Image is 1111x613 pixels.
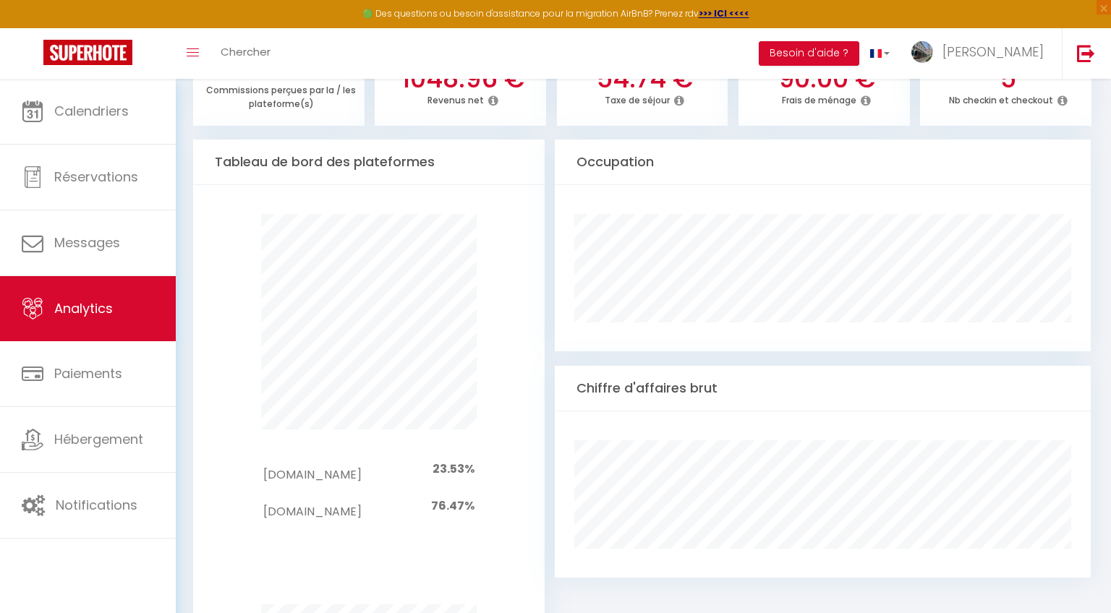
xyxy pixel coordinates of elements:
a: >>> ICI <<<< [699,7,749,20]
span: Chercher [221,44,271,59]
img: logout [1077,44,1095,62]
div: Tableau de bord des plateformes [193,140,545,185]
span: Analytics [54,299,113,317]
div: Chiffre d'affaires brut [555,366,1091,411]
span: Paiements [54,364,122,382]
p: Nb checkin et checkout [949,91,1053,106]
span: Messages [54,233,120,252]
h3: 1048.96 € [383,64,542,94]
a: Chercher [210,28,281,79]
p: Commissions perçues par la / les plateforme(s) [206,81,356,110]
p: Revenus net [427,91,484,106]
h3: 5 [929,64,1088,94]
img: Super Booking [43,40,132,65]
span: 23.53% [433,460,474,477]
span: Réservations [54,168,138,186]
span: Calendriers [54,102,129,120]
div: Occupation [555,140,1091,185]
h3: 90.00 € [747,64,906,94]
span: 76.47% [431,497,474,514]
p: Frais de ménage [782,91,856,106]
p: Taxe de séjour [605,91,670,106]
button: Besoin d'aide ? [759,41,859,66]
img: ... [911,41,933,63]
span: Notifications [56,496,137,514]
td: [DOMAIN_NAME] [263,488,361,525]
span: Hébergement [54,430,143,448]
h3: 54.74 € [566,64,725,94]
a: ... [PERSON_NAME] [901,28,1062,79]
span: [PERSON_NAME] [942,43,1044,61]
td: [DOMAIN_NAME] [263,451,361,488]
